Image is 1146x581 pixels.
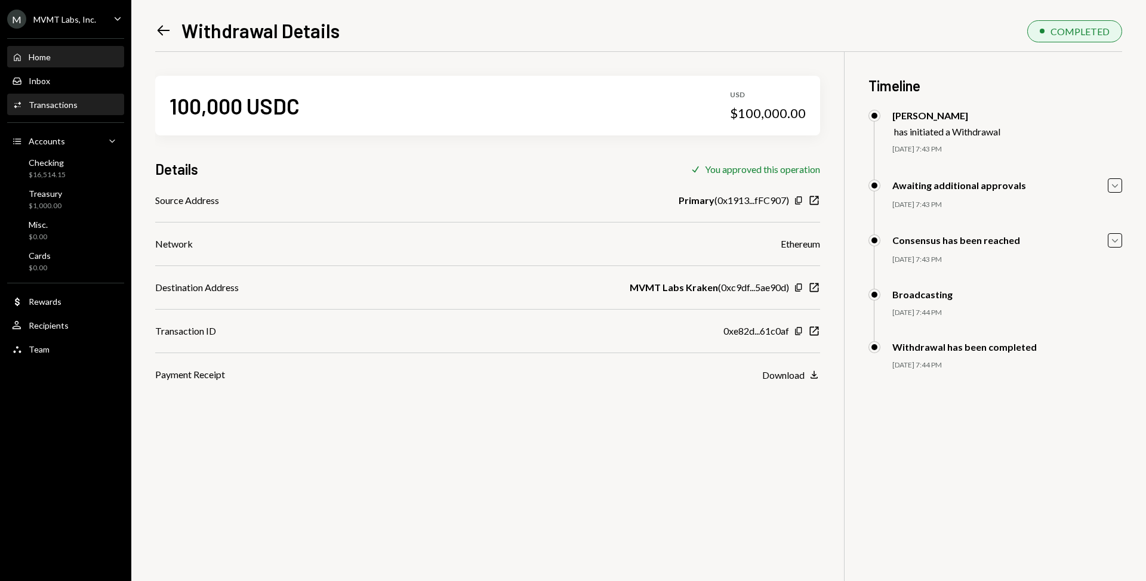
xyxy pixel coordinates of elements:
[892,289,953,300] div: Broadcasting
[7,154,124,183] a: Checking$16,514.15
[762,369,820,382] button: Download
[29,251,51,261] div: Cards
[29,296,61,307] div: Rewards
[155,280,239,295] div: Destination Address
[7,10,26,29] div: M
[705,163,820,175] div: You approved this operation
[892,180,1026,191] div: Awaiting additional approvals
[679,193,714,208] b: Primary
[892,234,1020,246] div: Consensus has been reached
[155,159,198,179] h3: Details
[29,157,66,168] div: Checking
[762,369,805,381] div: Download
[868,76,1122,95] h3: Timeline
[892,255,1122,265] div: [DATE] 7:43 PM
[723,324,789,338] div: 0xe82d...61c0af
[892,360,1122,370] div: [DATE] 7:44 PM
[29,201,62,211] div: $1,000.00
[155,324,216,338] div: Transaction ID
[181,18,340,42] h1: Withdrawal Details
[29,170,66,180] div: $16,514.15
[7,70,124,91] a: Inbox
[29,136,65,146] div: Accounts
[29,52,51,62] div: Home
[29,263,51,273] div: $0.00
[170,92,300,119] div: 100,000 USDC
[155,367,225,382] div: Payment Receipt
[894,126,1000,137] div: has initiated a Withdrawal
[7,130,124,152] a: Accounts
[7,247,124,276] a: Cards$0.00
[7,338,124,360] a: Team
[781,237,820,251] div: Ethereum
[892,308,1122,318] div: [DATE] 7:44 PM
[679,193,789,208] div: ( 0x1913...fFC907 )
[29,232,48,242] div: $0.00
[730,105,806,122] div: $100,000.00
[155,237,193,251] div: Network
[7,46,124,67] a: Home
[892,110,1000,121] div: [PERSON_NAME]
[630,280,718,295] b: MVMT Labs Kraken
[33,14,96,24] div: MVMT Labs, Inc.
[29,76,50,86] div: Inbox
[892,200,1122,210] div: [DATE] 7:43 PM
[7,185,124,214] a: Treasury$1,000.00
[7,94,124,115] a: Transactions
[892,144,1122,154] div: [DATE] 7:43 PM
[29,320,69,330] div: Recipients
[155,193,219,208] div: Source Address
[7,290,124,312] a: Rewards
[7,314,124,336] a: Recipients
[29,100,78,110] div: Transactions
[29,188,62,199] div: Treasury
[7,216,124,245] a: Misc.$0.00
[630,280,789,295] div: ( 0xc9df...5ae90d )
[29,344,50,354] div: Team
[1050,26,1110,37] div: COMPLETED
[892,341,1037,353] div: Withdrawal has been completed
[730,90,806,100] div: USD
[29,220,48,230] div: Misc.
